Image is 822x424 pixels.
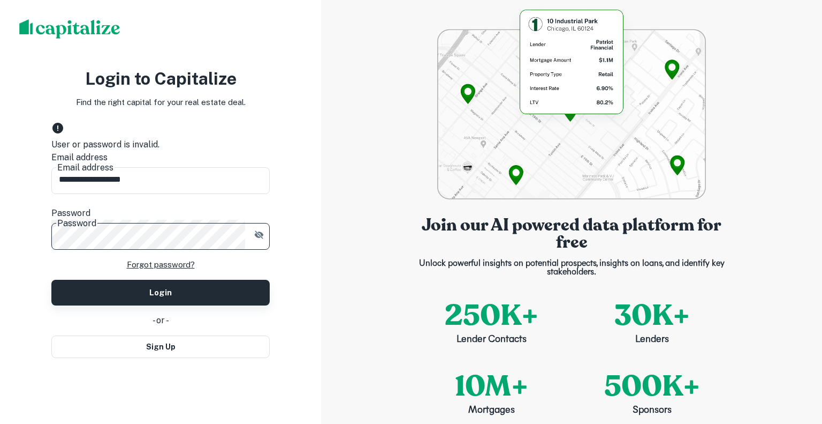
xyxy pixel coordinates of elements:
h3: Login to Capitalize [51,66,270,92]
p: 10M+ [455,365,528,408]
div: - or - [51,314,270,327]
p: 500K+ [604,365,700,408]
p: 30K+ [614,294,690,337]
p: Lenders [635,333,669,347]
img: capitalize-logo.png [19,19,120,39]
p: Find the right capital for your real estate deal. [76,96,246,109]
p: Unlock powerful insights on potential prospects, insights on loans, and identify key stakeholders. [411,259,732,277]
label: Email address [51,151,270,164]
p: 250K+ [445,294,538,337]
p: Sponsors [633,404,672,418]
p: Mortgages [468,404,515,418]
p: Join our AI powered data platform for free [411,217,732,251]
div: User or password is invalid. [51,138,270,151]
p: Lender Contacts [456,333,527,347]
iframe: Chat Widget [768,338,822,390]
button: Sign Up [51,336,270,358]
button: Login [51,280,270,306]
label: Password [51,207,270,220]
img: login-bg [437,6,705,199]
a: Forgot password? [127,258,195,271]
